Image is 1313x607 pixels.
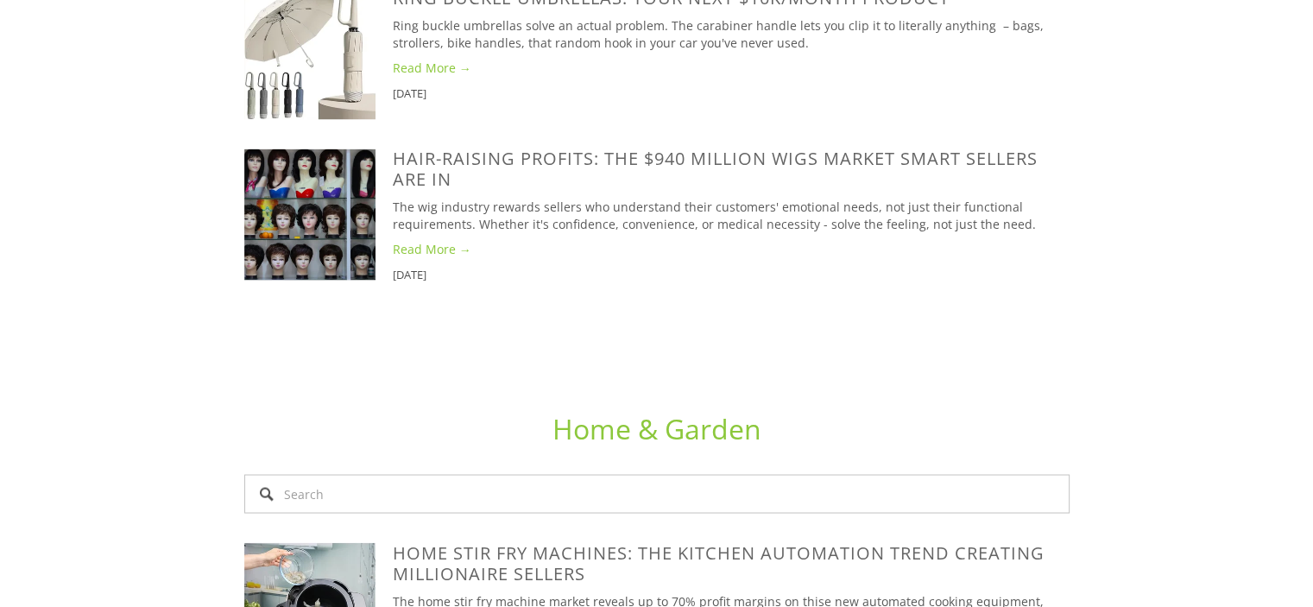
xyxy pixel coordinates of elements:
[393,60,1070,77] a: Read More →
[244,149,393,280] a: Hair-Raising Profits: The $940 Million Wigs Market Smart Sellers Are In
[393,147,1038,191] a: Hair-Raising Profits: The $940 Million Wigs Market Smart Sellers Are In
[244,474,1070,513] input: Search
[393,85,426,101] time: [DATE]
[393,541,1045,585] a: Home Stir Fry Machines: The Kitchen Automation Trend Creating Millionaire Sellers
[393,199,1070,232] p: The wig industry rewards sellers who understand their customers' emotional needs, not just their ...
[244,149,376,280] img: Hair-Raising Profits: The $940 Million Wigs Market Smart Sellers Are In
[393,267,426,282] time: [DATE]
[552,409,761,446] a: Home & Garden
[393,241,1070,258] a: Read More →
[393,17,1070,51] p: Ring buckle umbrellas solve an actual problem. The carabiner handle lets you clip it to literally...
